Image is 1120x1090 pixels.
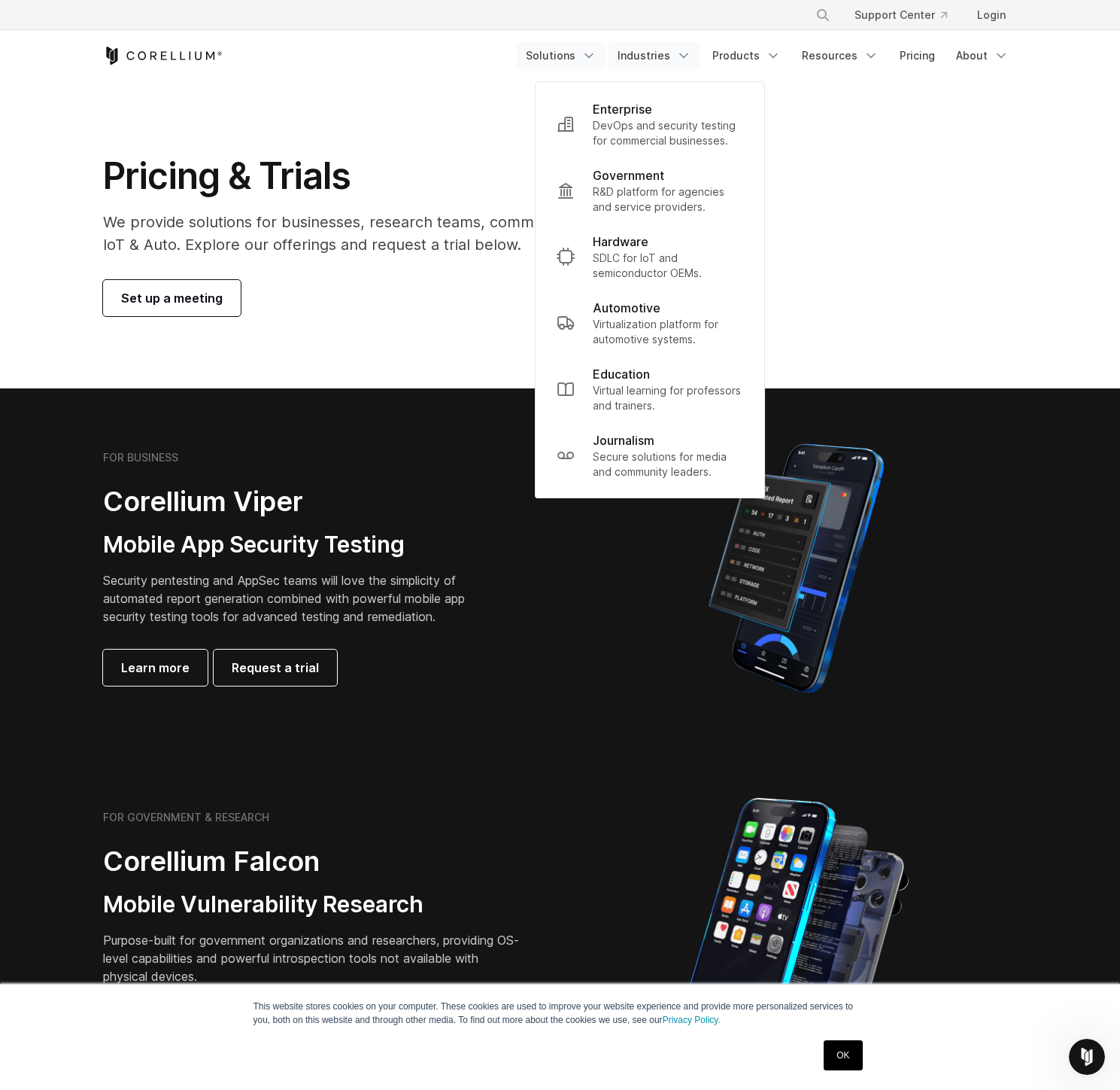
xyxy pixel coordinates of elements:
[232,659,319,677] span: Request a trial
[545,157,755,224] a: Government R&D platform for agencies and service providers.
[103,931,524,985] p: Purpose-built for government organizations and researchers, providing OS-level capabilities and p...
[545,224,755,290] a: Hardware SDLC for IoT and semiconductor OEMs.
[121,289,223,307] span: Set up a meeting
[593,383,743,413] p: Virtual learning for professors and trainers.
[593,431,654,449] p: Journalism
[593,365,650,383] p: Education
[947,42,1018,69] a: About
[103,571,488,626] p: Security pentesting and AppSec teams will love the simplicity of automated report generation comb...
[593,449,743,480] p: Secure solutions for media and community leaders.
[593,251,743,281] p: SDLC for IoT and semiconductor OEMs.
[103,211,703,256] p: We provide solutions for businesses, research teams, community individuals, and IoT & Auto. Explo...
[545,356,755,422] a: Education Virtual learning for professors and trainers.
[121,659,190,677] span: Learn more
[517,42,606,69] a: Solutions
[545,290,755,356] a: Automotive Virtualization platform for automotive systems.
[703,42,790,69] a: Products
[103,650,208,686] a: Learn more
[842,2,959,29] a: Support Center
[103,845,524,878] h2: Corellium Falcon
[683,437,909,700] img: Corellium MATRIX automated report on iPhone showing app vulnerability test results across securit...
[103,154,703,199] h1: Pricing & Trials
[965,2,1018,29] a: Login
[545,91,755,157] a: Enterprise DevOps and security testing for commercial businesses.
[663,1015,721,1025] a: Privacy Policy.
[593,184,743,215] p: R&D platform for agencies and service providers.
[214,650,337,686] a: Request a trial
[103,811,269,824] h6: FOR GOVERNMENT & RESEARCH
[517,42,1018,69] div: Navigation Menu
[593,166,664,184] p: Government
[593,299,660,317] p: Automotive
[593,317,743,347] p: Virtualization platform for automotive systems.
[253,1000,867,1027] p: This website stores cookies on your computer. These cookies are used to improve your website expe...
[103,531,488,559] h3: Mobile App Security Testing
[103,891,524,919] h3: Mobile Vulnerability Research
[891,42,944,69] a: Pricing
[797,2,1018,29] div: Navigation Menu
[545,422,755,489] a: Journalism Secure solutions for media and community leaders.
[103,451,178,464] h6: FOR BUSINESS
[103,47,223,65] a: Corellium Home
[793,42,888,69] a: Resources
[824,1040,862,1070] a: OK
[809,2,836,29] button: Search
[103,280,241,316] a: Set up a meeting
[683,796,909,1060] img: iPhone model separated into the mechanics used to build the physical device.
[593,233,648,251] p: Hardware
[103,485,488,519] h2: Corellium Viper
[593,100,652,118] p: Enterprise
[609,42,700,69] a: Industries
[1069,1039,1105,1075] iframe: Intercom live chat
[593,118,743,148] p: DevOps and security testing for commercial businesses.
